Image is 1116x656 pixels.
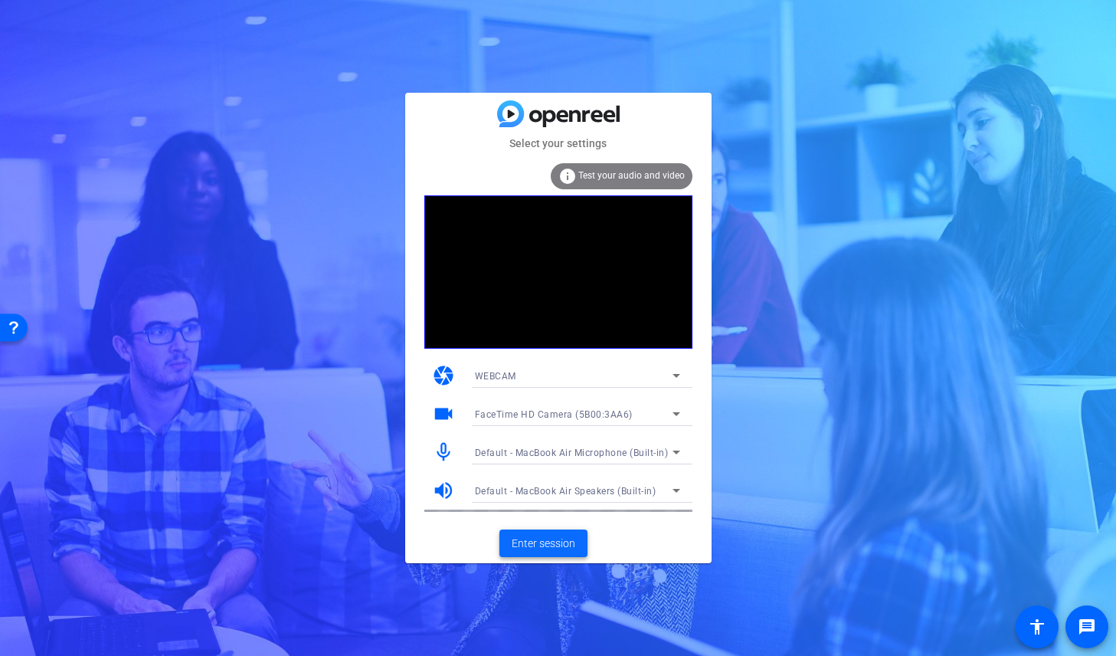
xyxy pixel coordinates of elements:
img: blue-gradient.svg [497,100,620,127]
mat-icon: mic_none [432,441,455,464]
mat-icon: accessibility [1028,618,1046,636]
mat-icon: camera [432,364,455,387]
span: Default - MacBook Air Microphone (Built-in) [475,448,669,458]
button: Enter session [499,530,587,557]
mat-card-subtitle: Select your settings [405,135,712,152]
mat-icon: info [558,167,577,185]
mat-icon: message [1078,618,1096,636]
span: Enter session [512,536,575,552]
span: FaceTime HD Camera (5B00:3AA6) [475,409,633,420]
mat-icon: volume_up [432,479,455,502]
span: Default - MacBook Air Speakers (Built-in) [475,486,656,497]
span: WEBCAM [475,371,516,382]
mat-icon: videocam [432,402,455,425]
span: Test your audio and video [578,170,685,181]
